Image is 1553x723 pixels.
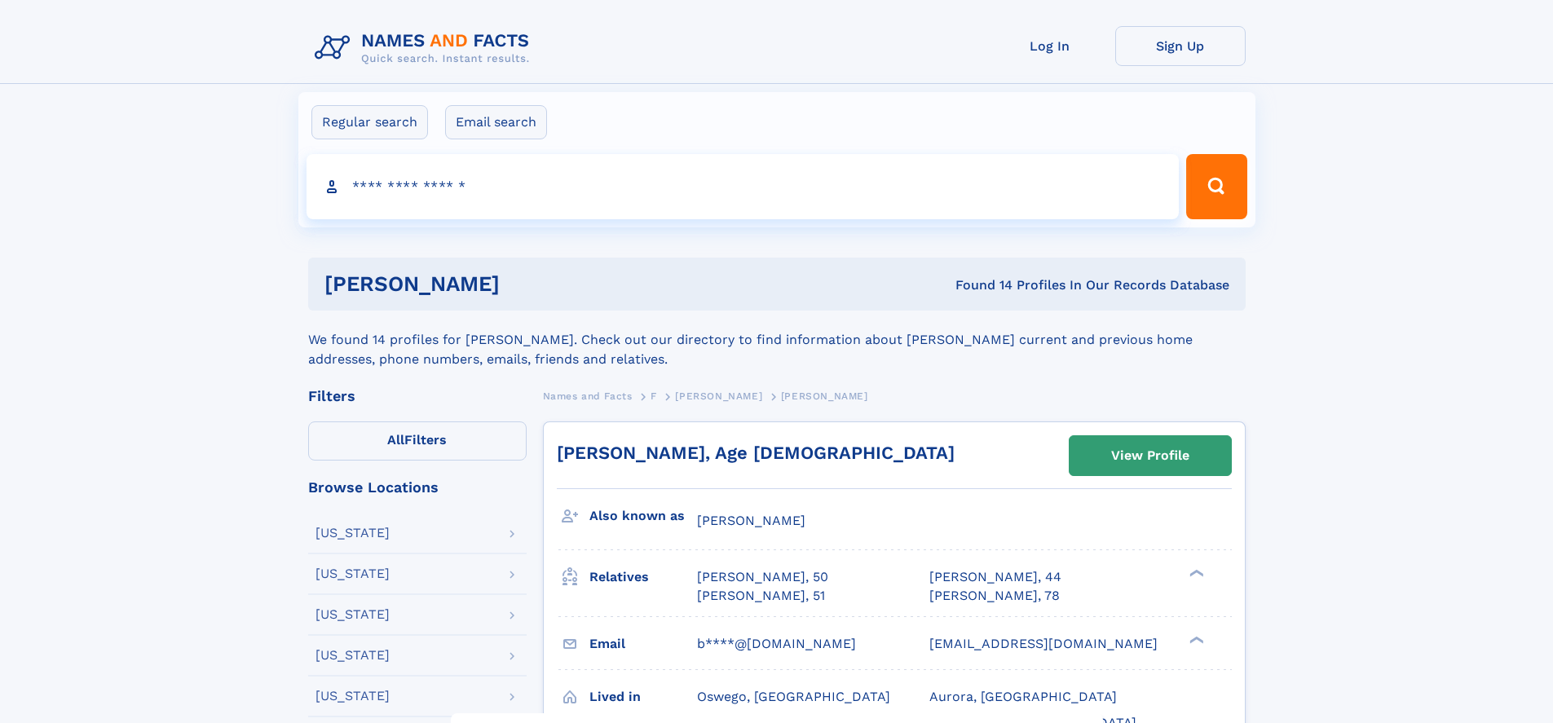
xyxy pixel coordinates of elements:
[1070,436,1231,475] a: View Profile
[1115,26,1246,66] a: Sign Up
[1111,437,1189,474] div: View Profile
[307,154,1180,219] input: search input
[589,563,697,591] h3: Relatives
[308,311,1246,369] div: We found 14 profiles for [PERSON_NAME]. Check out our directory to find information about [PERSON...
[929,689,1117,704] span: Aurora, [GEOGRAPHIC_DATA]
[315,527,390,540] div: [US_STATE]
[697,587,825,605] a: [PERSON_NAME], 51
[308,26,543,70] img: Logo Names and Facts
[697,689,890,704] span: Oswego, [GEOGRAPHIC_DATA]
[1185,568,1205,579] div: ❯
[315,608,390,621] div: [US_STATE]
[929,568,1061,586] a: [PERSON_NAME], 44
[727,276,1229,294] div: Found 14 Profiles In Our Records Database
[929,587,1060,605] a: [PERSON_NAME], 78
[315,567,390,580] div: [US_STATE]
[589,683,697,711] h3: Lived in
[929,636,1158,651] span: [EMAIL_ADDRESS][DOMAIN_NAME]
[675,390,762,402] span: [PERSON_NAME]
[311,105,428,139] label: Regular search
[651,390,657,402] span: F
[308,480,527,495] div: Browse Locations
[985,26,1115,66] a: Log In
[445,105,547,139] label: Email search
[1185,634,1205,645] div: ❯
[387,432,404,447] span: All
[675,386,762,406] a: [PERSON_NAME]
[315,649,390,662] div: [US_STATE]
[697,513,805,528] span: [PERSON_NAME]
[589,630,697,658] h3: Email
[308,421,527,461] label: Filters
[589,502,697,530] h3: Also known as
[1186,154,1246,219] button: Search Button
[651,386,657,406] a: F
[697,568,828,586] a: [PERSON_NAME], 50
[315,690,390,703] div: [US_STATE]
[324,274,728,294] h1: [PERSON_NAME]
[543,386,633,406] a: Names and Facts
[781,390,868,402] span: [PERSON_NAME]
[557,443,955,463] a: [PERSON_NAME], Age [DEMOGRAPHIC_DATA]
[308,389,527,403] div: Filters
